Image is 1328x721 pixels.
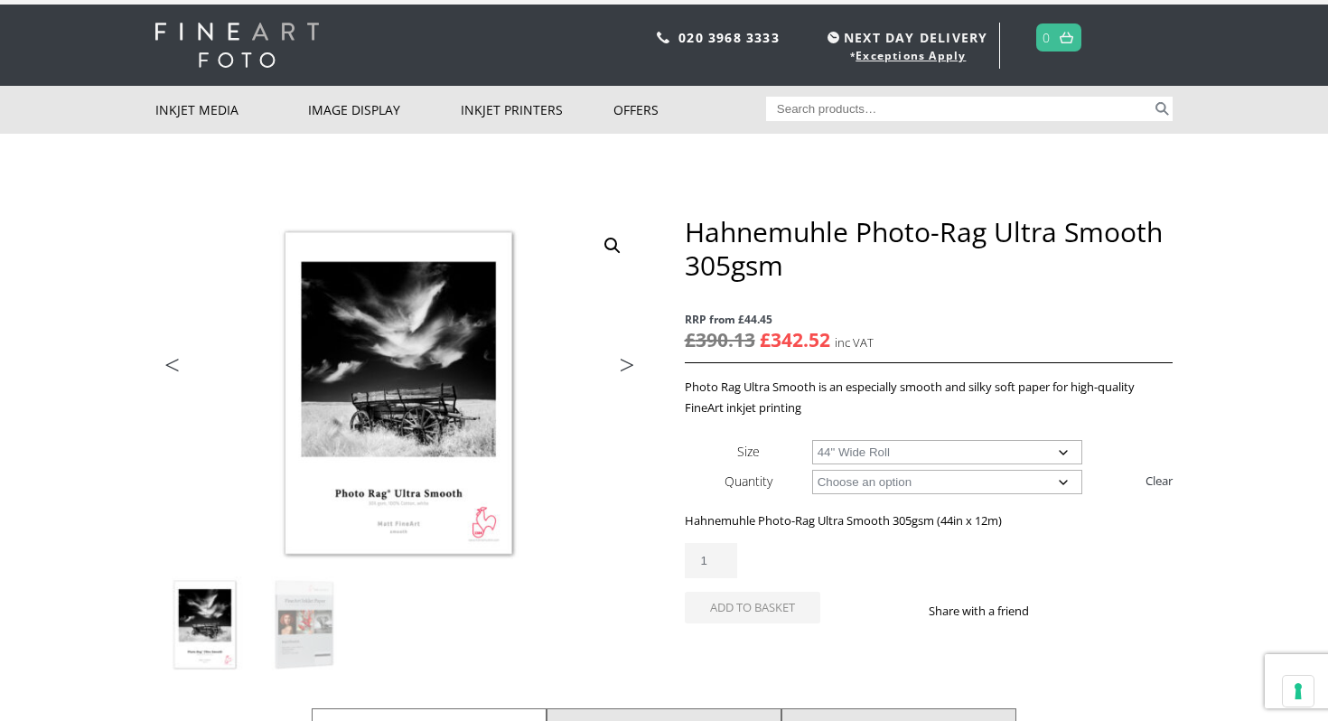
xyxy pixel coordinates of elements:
input: Product quantity [685,543,737,578]
a: View full-screen image gallery [596,229,629,262]
button: Your consent preferences for tracking technologies [1283,676,1314,707]
p: Share with a friend [929,601,1051,622]
span: £ [760,327,771,352]
img: Hahnemuhle Photo-Rag Ultra Smooth 305gsm [156,576,254,674]
img: Hahnemuhle Photo-Rag Ultra Smooth 305gsm - Image 2 [256,576,353,674]
bdi: 342.52 [760,327,830,352]
label: Quantity [725,473,772,490]
span: £ [685,327,696,352]
h1: Hahnemuhle Photo-Rag Ultra Smooth 305gsm [685,215,1173,282]
img: facebook sharing button [1051,604,1065,618]
a: Inkjet Media [155,86,308,134]
img: twitter sharing button [1072,604,1087,618]
a: Exceptions Apply [856,48,966,63]
input: Search products… [766,97,1153,121]
img: time.svg [828,32,839,43]
a: 0 [1043,24,1051,51]
bdi: 390.13 [685,327,755,352]
label: Size [737,443,760,460]
span: RRP from £44.45 [685,309,1173,330]
a: Inkjet Printers [461,86,613,134]
img: basket.svg [1060,32,1073,43]
span: NEXT DAY DELIVERY [823,27,987,48]
img: phone.svg [657,32,669,43]
p: Photo Rag Ultra Smooth is an especially smooth and silky soft paper for high-quality FineArt inkj... [685,377,1173,418]
a: 020 3968 3333 [678,29,780,46]
a: Clear options [1146,466,1173,495]
a: Offers [613,86,766,134]
a: Image Display [308,86,461,134]
button: Add to basket [685,592,820,623]
p: Hahnemuhle Photo-Rag Ultra Smooth 305gsm (44in x 12m) [685,510,1173,531]
button: Search [1152,97,1173,121]
img: logo-white.svg [155,23,319,68]
img: email sharing button [1094,604,1108,618]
